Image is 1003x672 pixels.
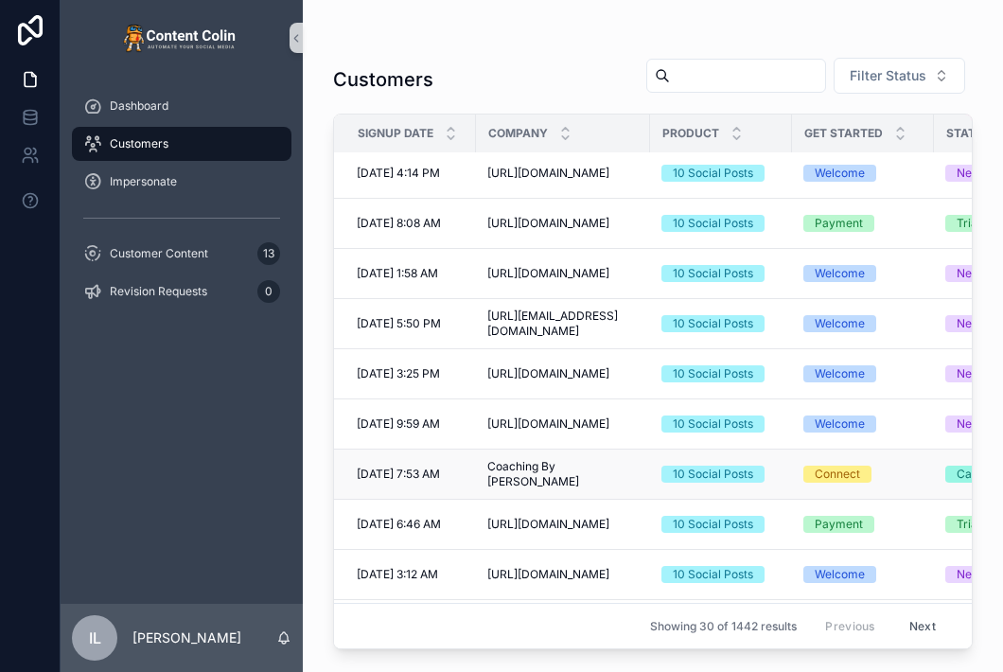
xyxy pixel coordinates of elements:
span: [URL][DOMAIN_NAME] [487,416,609,432]
div: 10 Social Posts [673,215,753,232]
div: New [957,566,981,583]
span: [URL][DOMAIN_NAME] [487,517,609,532]
span: [URL][DOMAIN_NAME] [487,366,609,381]
div: New [957,416,981,433]
div: 10 Social Posts [673,566,753,583]
div: Welcome [815,416,865,433]
p: [PERSON_NAME] [132,628,241,647]
div: 10 Social Posts [673,165,753,182]
span: Customers [110,136,168,151]
span: Filter Status [850,66,926,85]
span: [DATE] 7:53 AM [357,467,440,482]
span: Status [946,126,992,141]
div: Welcome [815,165,865,182]
div: New [957,315,981,332]
div: Welcome [815,365,865,382]
span: Customer Content [110,246,208,261]
span: [DATE] 3:12 AM [357,567,438,582]
button: Select Button [834,58,965,94]
span: IL [89,627,101,649]
a: Impersonate [72,165,291,199]
button: Next [896,611,949,641]
span: [DATE] 5:50 PM [357,316,441,331]
span: Showing 30 of 1442 results [650,619,797,634]
span: [DATE] 4:14 PM [357,166,440,181]
div: Connect [815,466,860,483]
span: [DATE] 3:25 PM [357,366,440,381]
div: Trial [957,215,980,232]
span: Dashboard [110,98,168,114]
div: New [957,265,981,282]
div: Welcome [815,315,865,332]
a: Dashboard [72,89,291,123]
div: Payment [815,215,863,232]
span: [URL][DOMAIN_NAME] [487,166,609,181]
span: [URL][EMAIL_ADDRESS][DOMAIN_NAME] [487,309,639,339]
h1: Customers [333,66,433,93]
a: Customers [72,127,291,161]
span: Company [488,126,548,141]
div: 0 [257,280,280,303]
a: Revision Requests0 [72,274,291,309]
div: 10 Social Posts [673,466,753,483]
img: App logo [123,23,240,53]
div: New [957,365,981,382]
div: Trial [957,516,980,533]
div: Welcome [815,265,865,282]
span: Impersonate [110,174,177,189]
span: Revision Requests [110,284,207,299]
span: [DATE] 6:46 AM [357,517,441,532]
a: Customer Content13 [72,237,291,271]
div: scrollable content [61,76,303,333]
div: 10 Social Posts [673,315,753,332]
span: Signup Date [358,126,433,141]
div: Welcome [815,566,865,583]
span: [DATE] 1:58 AM [357,266,438,281]
div: 10 Social Posts [673,365,753,382]
div: 10 Social Posts [673,516,753,533]
span: [URL][DOMAIN_NAME] [487,567,609,582]
div: 10 Social Posts [673,265,753,282]
span: Product [662,126,719,141]
div: 10 Social Posts [673,416,753,433]
div: New [957,165,981,182]
span: [URL][DOMAIN_NAME] [487,266,609,281]
div: 13 [257,242,280,265]
span: [DATE] 8:08 AM [357,216,441,231]
span: Get Started [804,126,883,141]
span: Coaching By [PERSON_NAME] [487,459,639,489]
span: [DATE] 9:59 AM [357,416,440,432]
div: Payment [815,516,863,533]
span: [URL][DOMAIN_NAME] [487,216,609,231]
